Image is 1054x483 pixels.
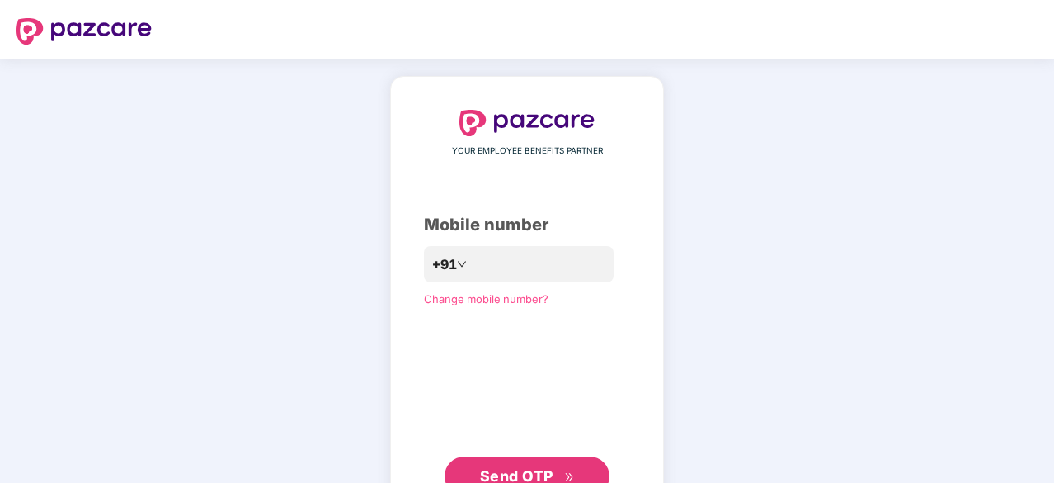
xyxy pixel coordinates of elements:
span: YOUR EMPLOYEE BENEFITS PARTNER [452,144,603,158]
img: logo [459,110,595,136]
span: +91 [432,254,457,275]
div: Mobile number [424,212,630,238]
img: logo [16,18,152,45]
span: down [457,259,467,269]
span: double-right [564,472,575,483]
a: Change mobile number? [424,292,548,305]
